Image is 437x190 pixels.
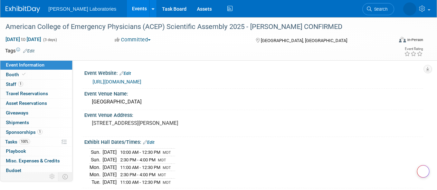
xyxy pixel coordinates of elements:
a: Tasks100% [0,137,72,147]
span: Misc. Expenses & Credits [6,158,60,163]
td: [DATE] [103,178,117,186]
div: Event Rating [404,47,423,51]
span: [DATE] [DATE] [5,36,41,42]
span: 11:00 AM - 12:30 PM [120,165,160,170]
span: 100% [19,139,30,144]
span: Playbook [6,148,26,154]
a: Booth [0,70,72,79]
td: Mon. [89,163,103,171]
div: American College of Emergency Physicians (ACEP) Scientific Assembly 2025 - [PERSON_NAME] CONFIRMED [3,21,388,33]
span: MDT [163,180,171,185]
a: Budget [0,166,72,175]
span: Giveaways [6,110,28,116]
a: Edit [120,71,131,76]
a: Event Information [0,60,72,70]
span: 2:30 PM - 4:00 PM [120,157,155,162]
div: Exhibit Hall Dates/Times: [84,137,423,146]
a: Shipments [0,118,72,127]
td: Mon. [89,171,103,179]
span: 1 [37,129,42,134]
td: [DATE] [103,149,117,156]
img: Format-Inperson.png [399,37,406,42]
span: (3 days) [42,38,57,42]
pre: [STREET_ADDRESS][PERSON_NAME] [92,120,218,126]
td: [DATE] [103,171,117,179]
span: Tasks [5,139,30,144]
span: Booth [6,72,27,77]
span: MDT [163,166,171,170]
div: [GEOGRAPHIC_DATA] [89,97,418,107]
div: In-Person [407,37,423,42]
span: Event Information [6,62,45,68]
span: [PERSON_NAME] Laboratories [48,6,116,12]
span: to [20,37,27,42]
span: Shipments [6,120,29,125]
td: [DATE] [103,156,117,164]
span: Staff [6,81,23,87]
a: Playbook [0,147,72,156]
td: Personalize Event Tab Strip [46,172,58,181]
a: Edit [143,140,154,145]
div: Event Website: [84,68,423,77]
span: 10:00 AM - 12:30 PM [120,150,160,155]
img: ExhibitDay [6,6,40,13]
td: Sun. [89,149,103,156]
a: [URL][DOMAIN_NAME] [93,79,141,84]
a: Travel Reservations [0,89,72,98]
img: Tisha Davis [403,2,416,16]
span: Sponsorships [6,129,42,135]
span: Search [372,7,388,12]
a: Search [362,3,394,15]
a: Edit [23,49,35,53]
i: Booth reservation complete [22,72,26,76]
span: 1 [18,81,23,87]
a: Giveaways [0,108,72,118]
div: Event Format [362,36,423,46]
span: Asset Reservations [6,100,47,106]
div: Event Venue Address: [84,110,423,119]
td: Tags [5,47,35,54]
span: Travel Reservations [6,91,48,96]
span: MDT [163,150,171,155]
span: MDT [158,173,166,177]
button: Committed [112,36,153,43]
span: Budget [6,168,21,173]
a: Staff1 [0,80,72,89]
td: Tue. [89,178,103,186]
td: [DATE] [103,163,117,171]
div: Event Venue Name: [84,89,423,97]
a: Asset Reservations [0,99,72,108]
a: Sponsorships1 [0,128,72,137]
a: Misc. Expenses & Credits [0,156,72,166]
span: MDT [158,158,166,162]
td: Toggle Event Tabs [58,172,73,181]
td: Sun. [89,156,103,164]
span: [GEOGRAPHIC_DATA], [GEOGRAPHIC_DATA] [261,38,347,43]
span: 11:00 AM - 12:30 PM [120,180,160,185]
span: 2:30 PM - 4:00 PM [120,172,155,177]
